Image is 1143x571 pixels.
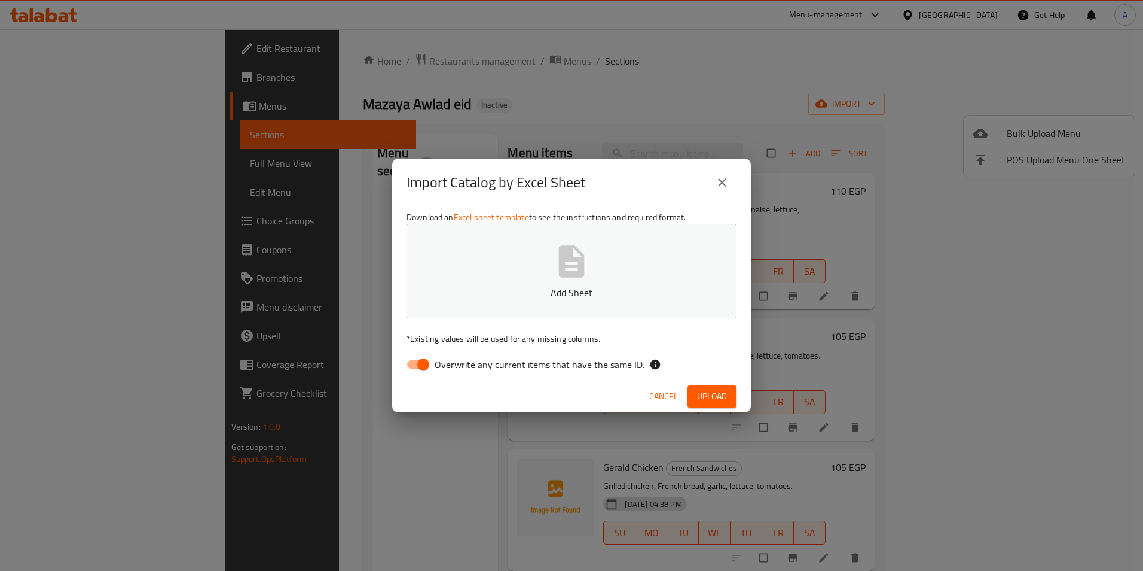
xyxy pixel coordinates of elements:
[644,385,683,408] button: Cancel
[708,168,736,197] button: close
[649,389,678,404] span: Cancel
[392,206,751,380] div: Download an to see the instructions and required format.
[649,359,661,370] svg: If the overwrite option isn't selected, then the items that match an existing ID will be ignored ...
[407,173,585,192] h2: Import Catalog by Excel Sheet
[687,385,736,408] button: Upload
[407,224,736,318] button: Add Sheet
[425,285,718,300] p: Add Sheet
[454,209,529,225] a: Excel sheet template
[697,389,727,404] span: Upload
[435,357,644,372] span: Overwrite any current items that have the same ID.
[407,333,736,345] p: Existing values will be used for any missing columns.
